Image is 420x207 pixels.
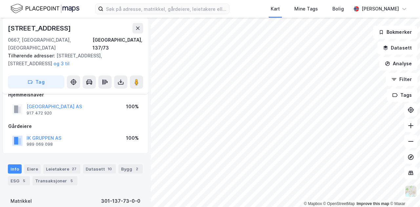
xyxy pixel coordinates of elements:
div: Bygg [118,164,143,174]
div: 2 [134,166,140,172]
div: Datasett [83,164,116,174]
button: Tag [8,75,64,89]
div: Leietakere [43,164,80,174]
div: 100% [126,134,139,142]
div: [GEOGRAPHIC_DATA], 137/73 [93,36,143,52]
button: Filter [386,73,417,86]
div: [STREET_ADDRESS], [STREET_ADDRESS] [8,52,138,68]
div: Mine Tags [294,5,318,13]
div: 100% [126,103,139,111]
a: OpenStreetMap [323,201,355,206]
div: Info [8,164,22,174]
div: 301-137-73-0-0 [101,197,140,205]
div: Eiere [24,164,41,174]
div: Hjemmelshaver [8,91,143,99]
input: Søk på adresse, matrikkel, gårdeiere, leietakere eller personer [103,4,229,14]
div: 10 [106,166,113,172]
button: Bokmerker [373,26,417,39]
a: Mapbox [304,201,322,206]
div: ESG [8,176,30,185]
div: Bolig [332,5,344,13]
span: Tilhørende adresser: [8,53,56,58]
div: [PERSON_NAME] [362,5,399,13]
button: Datasett [377,41,417,54]
div: 0667, [GEOGRAPHIC_DATA], [GEOGRAPHIC_DATA] [8,36,93,52]
a: Improve this map [357,201,389,206]
div: 917 472 920 [27,111,52,116]
div: Transaksjoner [32,176,77,185]
div: 989 069 098 [27,142,53,147]
button: Tags [387,89,417,102]
div: Gårdeiere [8,122,143,130]
div: Kontrollprogram for chat [387,176,420,207]
iframe: Chat Widget [387,176,420,207]
div: 27 [71,166,78,172]
button: Analyse [379,57,417,70]
div: Matrikkel [10,197,32,205]
img: logo.f888ab2527a4732fd821a326f86c7f29.svg [10,3,79,14]
div: 5 [21,177,27,184]
div: [STREET_ADDRESS] [8,23,72,33]
div: Kart [271,5,280,13]
div: 5 [68,177,75,184]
